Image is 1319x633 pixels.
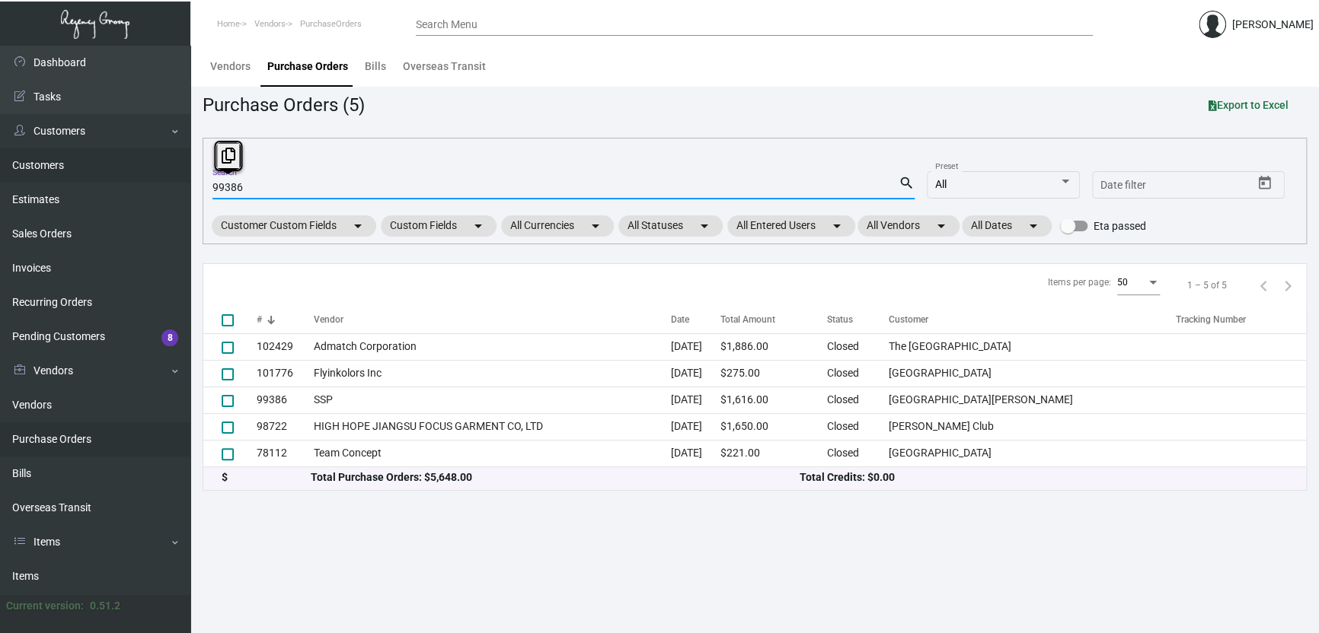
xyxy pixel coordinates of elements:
[314,440,671,466] td: Team Concept
[720,386,827,413] td: $1,616.00
[1209,99,1289,111] span: Export to Excel
[720,333,827,360] td: $1,886.00
[1048,275,1111,289] div: Items per page:
[257,360,314,386] td: 101776
[1187,278,1227,292] div: 1 – 5 of 5
[1176,313,1246,326] div: Tracking Number
[889,413,1176,440] td: [PERSON_NAME] Club
[203,91,365,119] div: Purchase Orders (5)
[257,313,262,326] div: #
[889,313,928,326] div: Customer
[962,215,1052,237] mat-chip: All Dates
[727,215,855,237] mat-chip: All Entered Users
[799,469,1288,485] div: Total Credits: $0.00
[314,333,671,360] td: Admatch Corporation
[827,333,889,360] td: Closed
[899,174,915,192] mat-icon: search
[469,217,487,235] mat-icon: arrow_drop_down
[314,360,671,386] td: Flyinkolors Inc
[889,440,1176,466] td: [GEOGRAPHIC_DATA]
[1276,273,1300,297] button: Next page
[827,360,889,386] td: Closed
[267,59,348,75] div: Purchase Orders
[670,360,720,386] td: [DATE]
[254,19,286,29] span: Vendors
[670,386,720,413] td: [DATE]
[257,413,314,440] td: 98722
[889,360,1176,386] td: [GEOGRAPHIC_DATA]
[889,386,1176,413] td: [GEOGRAPHIC_DATA][PERSON_NAME]
[257,386,314,413] td: 99386
[1161,180,1234,192] input: End date
[827,440,889,466] td: Closed
[1232,17,1314,33] div: [PERSON_NAME]
[365,59,386,75] div: Bills
[257,333,314,360] td: 102429
[217,19,240,29] span: Home
[1117,277,1128,288] span: 50
[720,313,827,326] div: Total Amount
[670,333,720,360] td: [DATE]
[1196,91,1301,119] button: Export to Excel
[1117,278,1160,288] mat-select: Items per page:
[1176,313,1306,326] div: Tracking Number
[720,413,827,440] td: $1,650.00
[827,386,889,413] td: Closed
[222,469,311,485] div: $
[314,313,343,326] div: Vendor
[1100,180,1148,192] input: Start date
[586,217,605,235] mat-icon: arrow_drop_down
[695,217,714,235] mat-icon: arrow_drop_down
[210,59,251,75] div: Vendors
[827,413,889,440] td: Closed
[257,313,314,326] div: #
[720,313,775,326] div: Total Amount
[1253,171,1277,196] button: Open calendar
[381,215,497,237] mat-chip: Custom Fields
[858,215,960,237] mat-chip: All Vendors
[1199,11,1226,38] img: admin@bootstrapmaster.com
[314,413,671,440] td: HIGH HOPE JIANGSU FOCUS GARMENT CO, LTD
[300,19,362,29] span: PurchaseOrders
[889,333,1176,360] td: The [GEOGRAPHIC_DATA]
[90,598,120,614] div: 0.51.2
[257,440,314,466] td: 78112
[670,440,720,466] td: [DATE]
[827,313,889,326] div: Status
[670,413,720,440] td: [DATE]
[212,215,376,237] mat-chip: Customer Custom Fields
[1024,217,1043,235] mat-icon: arrow_drop_down
[889,313,1176,326] div: Customer
[827,313,853,326] div: Status
[501,215,614,237] mat-chip: All Currencies
[311,469,800,485] div: Total Purchase Orders: $5,648.00
[349,217,367,235] mat-icon: arrow_drop_down
[6,598,84,614] div: Current version:
[314,386,671,413] td: SSP
[314,313,671,326] div: Vendor
[935,178,947,190] span: All
[403,59,486,75] div: Overseas Transit
[618,215,723,237] mat-chip: All Statuses
[670,313,688,326] div: Date
[828,217,846,235] mat-icon: arrow_drop_down
[932,217,950,235] mat-icon: arrow_drop_down
[222,148,235,164] i: Copy
[670,313,720,326] div: Date
[720,440,827,466] td: $221.00
[720,360,827,386] td: $275.00
[1251,273,1276,297] button: Previous page
[1094,217,1146,235] span: Eta passed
